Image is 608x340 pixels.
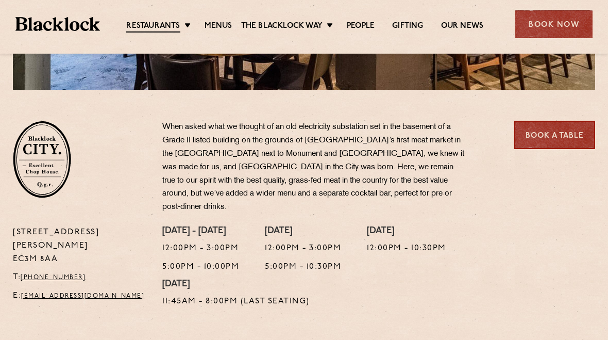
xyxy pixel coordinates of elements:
[162,279,310,290] h4: [DATE]
[13,226,147,266] p: [STREET_ADDRESS][PERSON_NAME] EC3M 8AA
[21,274,86,281] a: [PHONE_NUMBER]
[367,242,446,255] p: 12:00pm - 10:30pm
[367,226,446,237] h4: [DATE]
[21,293,144,299] a: [EMAIL_ADDRESS][DOMAIN_NAME]
[205,21,232,31] a: Menus
[162,226,239,237] h4: [DATE] - [DATE]
[265,261,341,274] p: 5:00pm - 10:30pm
[162,242,239,255] p: 12:00pm - 3:00pm
[13,121,71,198] img: City-stamp-default.svg
[265,226,341,237] h4: [DATE]
[392,21,423,31] a: Gifting
[13,271,147,284] p: T:
[241,21,323,31] a: The Blacklock Way
[162,295,310,309] p: 11:45am - 8:00pm (Last Seating)
[441,21,484,31] a: Our News
[514,121,595,149] a: Book a Table
[13,289,147,303] p: E:
[162,121,466,214] p: When asked what we thought of an old electricity substation set in the basement of a Grade II lis...
[265,242,341,255] p: 12:00pm - 3:00pm
[162,261,239,274] p: 5:00pm - 10:00pm
[15,17,100,31] img: BL_Textured_Logo-footer-cropped.svg
[515,10,593,38] div: Book Now
[126,21,180,33] a: Restaurants
[347,21,375,31] a: People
